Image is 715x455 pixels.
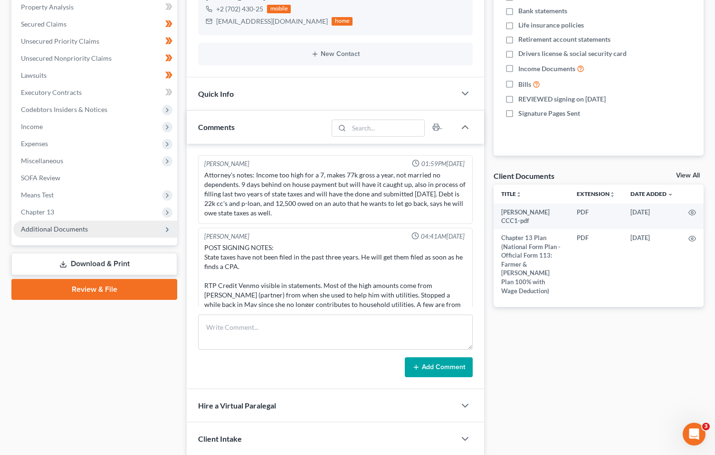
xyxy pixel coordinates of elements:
[21,88,82,96] span: Executory Contracts
[610,192,615,197] i: unfold_more
[405,357,473,377] button: Add Comment
[198,434,242,443] span: Client Intake
[204,170,467,218] div: Attorney's notes: Income too high for a 7, makes 77k gross a year, not married no dependents. 9 d...
[21,37,99,45] span: Unsecured Priority Claims
[13,16,177,33] a: Secured Claims
[206,50,465,58] button: New Contact
[569,229,623,299] td: PDF
[494,171,554,181] div: Client Documents
[332,17,353,26] div: home
[21,157,63,165] span: Miscellaneous
[518,20,584,30] span: Life insurance policies
[13,84,177,101] a: Executory Contracts
[630,190,673,197] a: Date Added expand_more
[21,191,54,199] span: Means Test
[516,192,522,197] i: unfold_more
[623,229,681,299] td: [DATE]
[21,105,107,113] span: Codebtors Insiders & Notices
[267,5,291,13] div: mobile
[13,50,177,67] a: Unsecured Nonpriority Claims
[577,190,615,197] a: Extensionunfold_more
[21,3,74,11] span: Property Analysis
[204,232,249,241] div: [PERSON_NAME]
[216,4,263,14] div: +2 (702) 430-25
[518,6,567,16] span: Bank statements
[13,169,177,186] a: SOFA Review
[21,208,54,216] span: Chapter 13
[11,279,177,300] a: Review & File
[21,54,112,62] span: Unsecured Nonpriority Claims
[11,253,177,275] a: Download & Print
[13,33,177,50] a: Unsecured Priority Claims
[349,120,425,136] input: Search...
[518,35,610,44] span: Retirement account statements
[13,67,177,84] a: Lawsuits
[676,172,700,179] a: View All
[518,49,627,58] span: Drivers license & social security card
[198,401,276,410] span: Hire a Virtual Paralegal
[518,109,580,118] span: Signature Pages Sent
[216,17,328,26] div: [EMAIL_ADDRESS][DOMAIN_NAME]
[198,122,235,131] span: Comments
[421,232,465,241] span: 04:41AM[DATE]
[204,243,467,366] div: POST SIGNING NOTES: State taxes have not been filed in the past three years. He will get them fil...
[204,159,249,168] div: [PERSON_NAME]
[421,159,465,168] span: 01:59PM[DATE]
[21,139,48,148] span: Expenses
[494,204,569,230] td: [PERSON_NAME] CCC1-pdf
[21,174,60,182] span: SOFA Review
[494,229,569,299] td: Chapter 13 Plan (National Form Plan - Official Form 113: Farmer & [PERSON_NAME] Plan 100% with Wa...
[21,71,47,79] span: Lawsuits
[518,94,606,104] span: REVIEWED signing on [DATE]
[683,423,705,446] iframe: Intercom live chat
[21,122,43,130] span: Income
[518,80,531,89] span: Bills
[501,190,522,197] a: Titleunfold_more
[569,204,623,230] td: PDF
[21,225,88,233] span: Additional Documents
[702,423,710,430] span: 3
[21,20,67,28] span: Secured Claims
[518,64,575,74] span: Income Documents
[667,192,673,197] i: expand_more
[623,204,681,230] td: [DATE]
[198,89,234,98] span: Quick Info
